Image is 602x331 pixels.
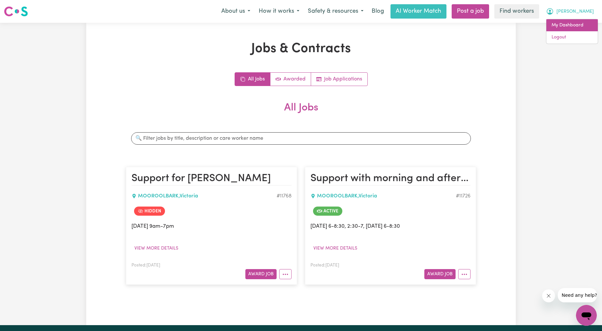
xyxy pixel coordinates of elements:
button: More options [279,269,292,279]
p: [DATE] 6-8:30, 2:30-7, [DATE] 6-8:30 [310,222,471,230]
span: Job is hidden [134,207,165,216]
h2: All Jobs [126,102,476,124]
a: Post a job [452,4,489,19]
span: Job is active [313,207,342,216]
p: [DATE] 9am-7pm [131,222,292,230]
button: How it works [254,5,304,18]
a: Job applications [311,73,367,86]
button: More options [458,269,471,279]
a: Find workers [494,4,539,19]
div: My Account [546,19,598,44]
h2: Support for ethan [131,172,292,185]
button: Award Job [245,269,277,279]
button: Award Job [424,269,456,279]
a: My Dashboard [546,19,598,32]
h2: Support with morning and afternoon routine [310,172,471,185]
span: [PERSON_NAME] [556,8,594,15]
iframe: Close message [542,289,555,302]
a: Careseekers logo [4,4,28,19]
iframe: Message from company [558,288,597,302]
div: MOOROOLBARK , Victoria [310,192,456,200]
img: Careseekers logo [4,6,28,17]
a: Active jobs [270,73,311,86]
div: Job ID #11726 [456,192,471,200]
a: All jobs [235,73,270,86]
h1: Jobs & Contracts [126,41,476,57]
button: View more details [310,243,360,253]
button: View more details [131,243,181,253]
div: Job ID #11768 [277,192,292,200]
span: Posted: [DATE] [310,263,339,267]
span: Posted: [DATE] [131,263,160,267]
button: About us [217,5,254,18]
a: Blog [368,4,388,19]
button: My Account [542,5,598,18]
button: Safety & resources [304,5,368,18]
div: MOOROOLBARK , Victoria [131,192,277,200]
a: Logout [546,31,598,44]
span: Need any help? [4,5,39,10]
iframe: Button to launch messaging window [576,305,597,326]
a: AI Worker Match [390,4,446,19]
input: 🔍 Filter jobs by title, description or care worker name [131,132,471,145]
